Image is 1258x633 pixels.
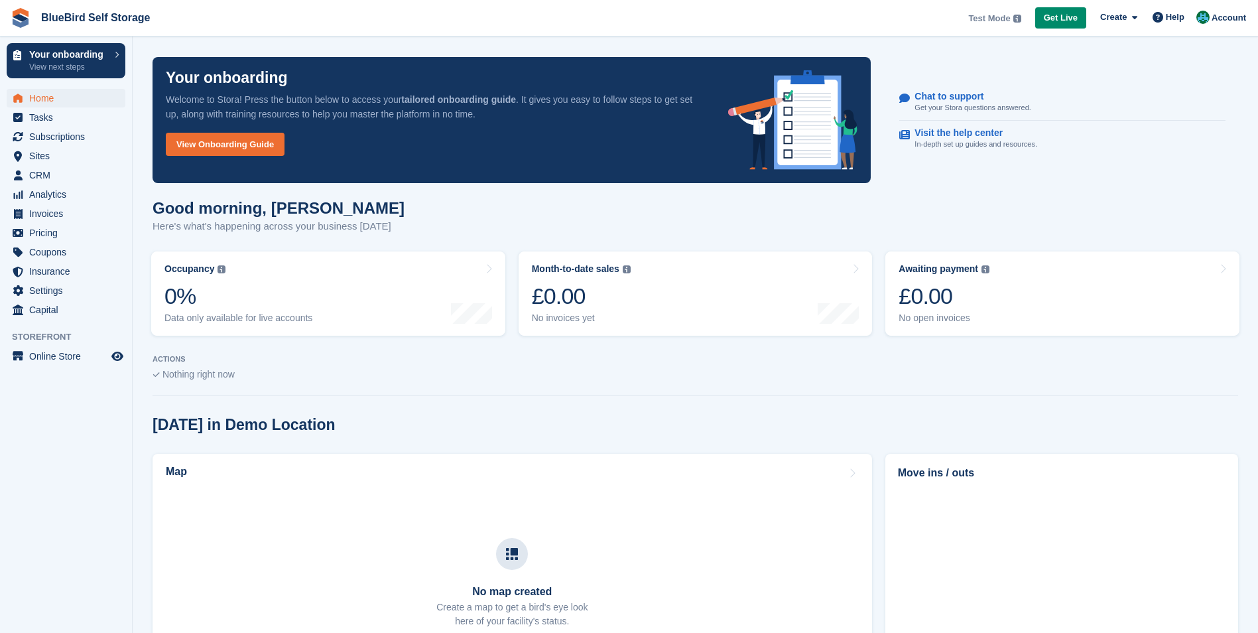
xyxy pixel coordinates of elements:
span: CRM [29,166,109,184]
p: ACTIONS [153,355,1238,364]
a: menu [7,301,125,319]
a: Visit the help center In-depth set up guides and resources. [899,121,1226,157]
div: £0.00 [899,283,989,310]
h2: Map [166,466,187,478]
a: Get Live [1035,7,1086,29]
a: menu [7,185,125,204]
span: Create [1100,11,1127,24]
div: No open invoices [899,313,989,324]
p: Your onboarding [166,70,288,86]
p: View next steps [29,61,108,73]
a: View Onboarding Guide [166,133,284,156]
h3: No map created [436,586,588,598]
div: Month-to-date sales [532,263,619,275]
span: Account [1212,11,1246,25]
p: Get your Stora questions answered. [914,102,1031,113]
a: menu [7,166,125,184]
img: blank_slate_check_icon-ba018cac091ee9be17c0a81a6c232d5eb81de652e7a59be601be346b1b6ddf79.svg [153,372,160,378]
a: menu [7,127,125,146]
h2: Move ins / outs [898,465,1226,481]
div: £0.00 [532,283,631,310]
p: In-depth set up guides and resources. [914,139,1037,150]
p: Welcome to Stora! Press the button below to access your . It gives you easy to follow steps to ge... [166,92,707,121]
img: icon-info-grey-7440780725fd019a000dd9b08b2336e03edf1995a4989e88bcd33f0948082b44.svg [1013,15,1021,23]
img: icon-info-grey-7440780725fd019a000dd9b08b2336e03edf1995a4989e88bcd33f0948082b44.svg [218,265,225,273]
img: map-icn-33ee37083ee616e46c38cad1a60f524a97daa1e2b2c8c0bc3eb3415660979fc1.svg [506,548,518,560]
span: Storefront [12,330,132,344]
div: Data only available for live accounts [164,313,312,324]
a: menu [7,243,125,261]
span: Home [29,89,109,107]
h1: Good morning, [PERSON_NAME] [153,199,405,217]
p: Your onboarding [29,50,108,59]
span: Online Store [29,347,109,366]
span: Nothing right now [162,369,235,380]
a: Your onboarding View next steps [7,43,125,78]
img: Kelly Wright [1196,11,1210,24]
a: menu [7,108,125,127]
a: menu [7,224,125,242]
span: Invoices [29,204,109,223]
p: Create a map to get a bird's eye look here of your facility's status. [436,600,588,628]
a: menu [7,281,125,300]
div: 0% [164,283,312,310]
h2: [DATE] in Demo Location [153,416,336,434]
span: Coupons [29,243,109,261]
div: No invoices yet [532,313,631,324]
span: Insurance [29,262,109,281]
a: menu [7,204,125,223]
img: icon-info-grey-7440780725fd019a000dd9b08b2336e03edf1995a4989e88bcd33f0948082b44.svg [623,265,631,273]
img: onboarding-info-6c161a55d2c0e0a8cae90662b2fe09162a5109e8cc188191df67fb4f79e88e88.svg [728,70,858,170]
a: menu [7,262,125,281]
a: menu [7,147,125,165]
a: Month-to-date sales £0.00 No invoices yet [519,251,873,336]
span: Analytics [29,185,109,204]
span: Test Mode [968,12,1010,25]
span: Settings [29,281,109,300]
a: BlueBird Self Storage [36,7,155,29]
span: Subscriptions [29,127,109,146]
span: Sites [29,147,109,165]
a: menu [7,347,125,366]
span: Tasks [29,108,109,127]
div: Awaiting payment [899,263,978,275]
strong: tailored onboarding guide [401,94,516,105]
a: Occupancy 0% Data only available for live accounts [151,251,505,336]
span: Help [1166,11,1184,24]
a: menu [7,89,125,107]
a: Awaiting payment £0.00 No open invoices [885,251,1239,336]
div: Occupancy [164,263,214,275]
span: Capital [29,301,109,319]
span: Get Live [1044,11,1078,25]
span: Pricing [29,224,109,242]
p: Here's what's happening across your business [DATE] [153,219,405,234]
img: icon-info-grey-7440780725fd019a000dd9b08b2336e03edf1995a4989e88bcd33f0948082b44.svg [981,265,989,273]
p: Chat to support [914,91,1020,102]
a: Chat to support Get your Stora questions answered. [899,84,1226,121]
img: stora-icon-8386f47178a22dfd0bd8f6a31ec36ba5ce8667c1dd55bd0f319d3a0aa187defe.svg [11,8,31,28]
p: Visit the help center [914,127,1027,139]
a: Preview store [109,348,125,364]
